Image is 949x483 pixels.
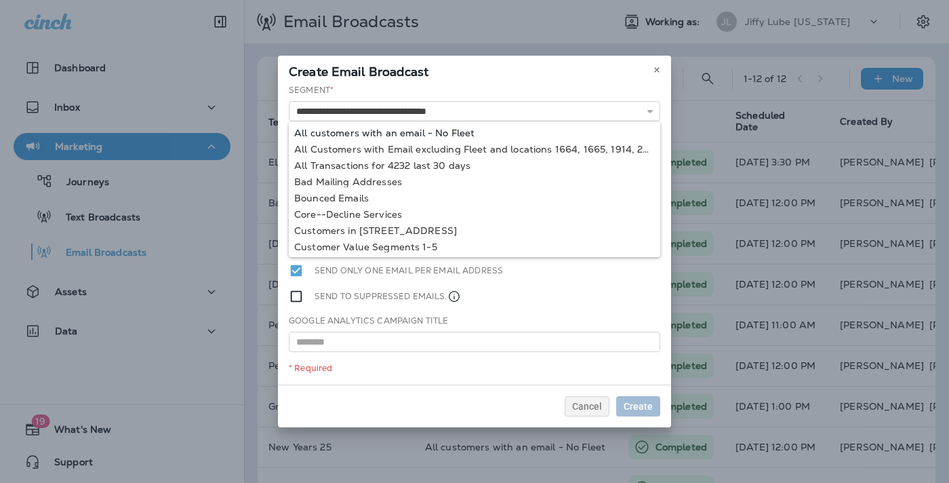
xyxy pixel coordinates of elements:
[294,193,655,204] div: Bounced Emails
[315,263,503,278] label: Send only one email per email address
[278,56,671,84] div: Create Email Broadcast
[289,315,448,326] label: Google Analytics Campaign Title
[294,209,655,220] div: Core--Decline Services
[294,144,655,155] div: All Customers with Email excluding Fleet and locations 1664, 1665, 1914, 2092, 2099, 3385
[315,289,461,304] label: Send to suppressed emails.
[624,402,653,411] span: Create
[565,396,609,417] button: Cancel
[294,128,655,138] div: All customers with an email - No Fleet
[616,396,660,417] button: Create
[289,363,660,374] div: * Required
[294,225,655,236] div: Customers in [STREET_ADDRESS]
[294,160,655,171] div: All Transactions for 4232 last 30 days
[289,85,334,96] label: Segment
[294,176,655,187] div: Bad Mailing Addresses
[294,241,655,252] div: Customer Value Segments 1-5
[572,402,602,411] span: Cancel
